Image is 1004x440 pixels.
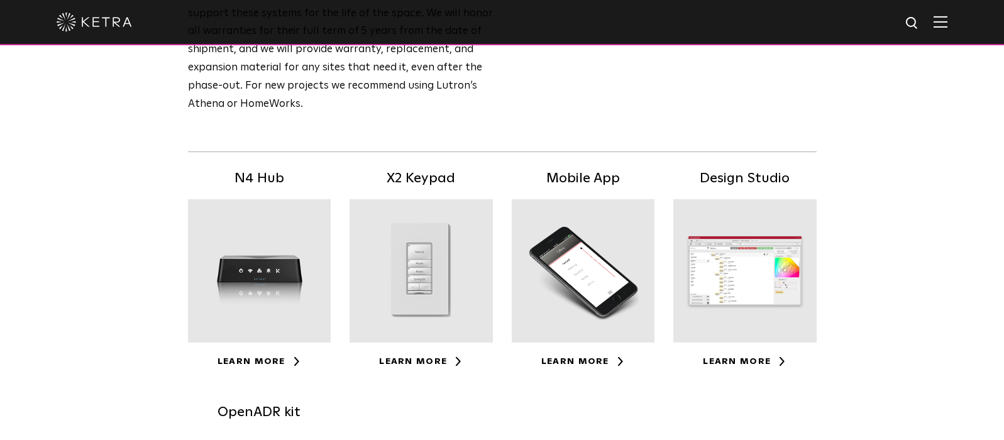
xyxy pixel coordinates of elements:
h5: OpenADR kit [188,402,331,424]
a: Learn More [541,357,625,366]
h5: X2 Keypad [350,168,493,190]
a: Learn More [379,357,463,366]
img: Hamburger%20Nav.svg [934,16,947,28]
img: search icon [905,16,920,31]
a: Learn More [218,357,301,366]
a: Learn More [703,357,786,366]
h5: Mobile App [512,168,655,190]
h5: N4 Hub [188,168,331,190]
h5: Design Studio [673,168,817,190]
img: ketra-logo-2019-white [57,13,132,31]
